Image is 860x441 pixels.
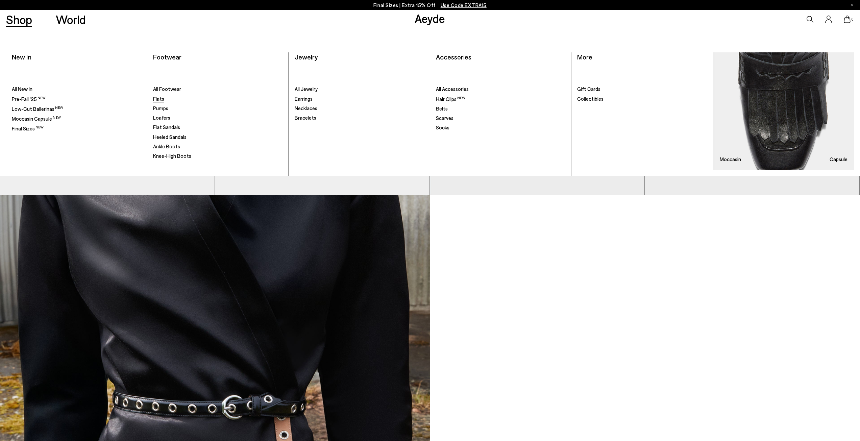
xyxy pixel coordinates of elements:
[153,124,282,131] a: Flat Sandals
[436,105,448,112] span: Belts
[12,106,63,112] span: Low-Cut Ballerinas
[12,116,61,122] span: Moccasin Capsule
[436,96,465,102] span: Hair Clips
[720,157,741,162] h3: Moccasin
[153,153,282,160] a: Knee-High Boots
[577,86,707,93] a: Gift Cards
[577,96,707,102] a: Collectibles
[153,96,282,102] a: Flats
[577,96,604,102] span: Collectibles
[12,125,141,132] a: Final Sizes
[436,115,565,122] a: Scarves
[56,14,86,25] a: World
[12,96,46,102] span: Pre-Fall '25
[830,157,847,162] h3: Capsule
[153,124,180,130] span: Flat Sandals
[12,115,141,122] a: Moccasin Capsule
[713,52,854,170] img: Mobile_e6eede4d-78b8-4bd1-ae2a-4197e375e133_900x.jpg
[295,86,424,93] a: All Jewelry
[713,52,854,170] a: Moccasin Capsule
[295,105,424,112] a: Necklaces
[295,53,318,61] a: Jewelry
[12,53,31,61] a: New In
[12,86,141,93] a: All New In
[153,86,181,92] span: All Footwear
[415,11,445,25] a: Aeyde
[153,143,282,150] a: Ankle Boots
[436,86,469,92] span: All Accessories
[295,96,313,102] span: Earrings
[153,53,181,61] a: Footwear
[436,115,453,121] span: Scarves
[577,53,592,61] a: More
[441,2,487,8] span: Navigate to /collections/ss25-final-sizes
[153,134,187,140] span: Heeled Sandals
[153,143,180,149] span: Ankle Boots
[153,115,282,121] a: Loafers
[12,105,141,113] a: Low-Cut Ballerinas
[436,53,471,61] a: Accessories
[153,105,168,111] span: Pumps
[12,96,141,103] a: Pre-Fall '25
[12,125,44,131] span: Final Sizes
[295,115,424,121] a: Bracelets
[153,105,282,112] a: Pumps
[153,86,282,93] a: All Footwear
[153,115,170,121] span: Loafers
[6,14,32,25] a: Shop
[295,115,316,121] span: Bracelets
[295,86,318,92] span: All Jewelry
[436,124,449,130] span: Socks
[851,18,854,21] span: 0
[577,86,600,92] span: Gift Cards
[12,86,32,92] span: All New In
[153,153,191,159] span: Knee-High Boots
[436,96,565,103] a: Hair Clips
[153,96,164,102] span: Flats
[295,105,317,111] span: Necklaces
[436,86,565,93] a: All Accessories
[153,134,282,141] a: Heeled Sandals
[436,124,565,131] a: Socks
[436,105,565,112] a: Belts
[844,16,851,23] a: 0
[373,1,487,9] p: Final Sizes | Extra 15% Off
[295,96,424,102] a: Earrings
